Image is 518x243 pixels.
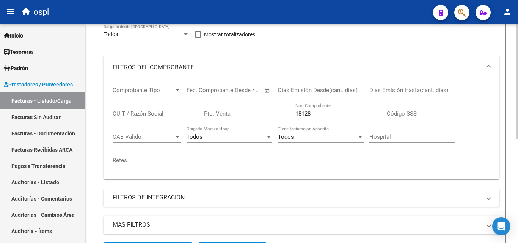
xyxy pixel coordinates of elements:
span: Inicio [4,31,23,40]
mat-expansion-panel-header: FILTROS DE INTEGRACION [104,188,499,207]
mat-expansion-panel-header: FILTROS DEL COMPROBANTE [104,55,499,80]
span: Tesorería [4,48,33,56]
input: Fecha fin [224,87,261,94]
span: Todos [278,133,294,140]
mat-panel-title: FILTROS DE INTEGRACION [113,193,481,202]
mat-expansion-panel-header: MAS FILTROS [104,216,499,234]
span: Mostrar totalizadores [204,30,255,39]
div: Open Intercom Messenger [492,217,510,235]
span: Todos [104,31,118,37]
mat-panel-title: MAS FILTROS [113,221,481,229]
span: ospl [33,4,49,20]
mat-icon: menu [6,7,15,16]
span: Todos [187,133,202,140]
div: FILTROS DEL COMPROBANTE [104,80,499,179]
mat-panel-title: FILTROS DEL COMPROBANTE [113,63,481,72]
span: Comprobante Tipo [113,87,174,94]
span: Padrón [4,64,28,72]
span: CAE Válido [113,133,174,140]
input: Fecha inicio [187,87,217,94]
span: Prestadores / Proveedores [4,80,73,89]
button: Open calendar [263,86,272,95]
mat-icon: person [503,7,512,16]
